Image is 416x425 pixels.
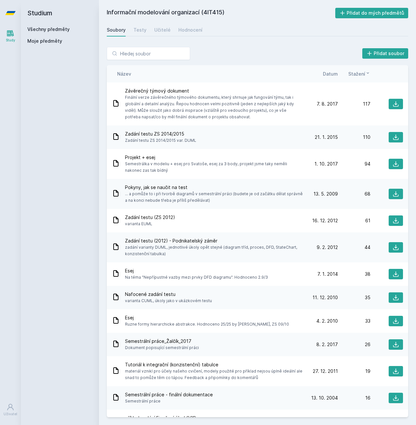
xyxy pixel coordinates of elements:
span: 4. 2. 2010 [316,318,338,324]
button: Datum [323,70,338,77]
div: Uživatel [4,412,17,417]
div: 26 [338,341,370,348]
span: příklad zadání Finačnní úřad OCR [125,415,303,421]
span: 1. 10. 2017 [314,161,338,167]
span: Semestrální práce_Žalčík_2017 [125,338,199,344]
span: Semestrální práce [125,398,213,404]
a: Study [1,26,20,46]
span: Semestrálka v modeliu + esej pro Svatoše, esej za 3 body, projekt jsme taky neměli nakonec zas ta... [125,161,303,174]
span: 13. 10. 2004 [311,395,338,401]
span: Závěrečný týmový dokument [125,88,303,94]
span: Stažení [348,70,365,77]
a: Uživatel [1,400,20,420]
span: Tutoriál k integrační (konzistenční) tabulce [125,361,303,368]
div: 117 [338,101,370,107]
button: Přidat do mých předmětů [335,8,409,18]
div: 19 [338,368,370,374]
span: 13. 5. 2009 [313,191,338,197]
button: Přidat soubor [362,48,409,59]
span: Nafocené zadání testu [125,291,212,298]
span: Zadání testu (2012) - Podnikatelský záměr [125,238,303,244]
div: Testy [133,27,146,33]
span: Na téma "Nepřípustné vazby mezi prvky DFD diagramu". Hodnoceno 2.9/3 [125,274,268,281]
button: Stažení [348,70,370,77]
span: Semestrální práce - finální dokumentace [125,391,213,398]
div: 44 [338,244,370,251]
div: 38 [338,271,370,277]
span: 21. 1. 2015 [315,134,338,140]
span: Zadání testu ZS 2014/2015 var. DUML [125,137,196,144]
span: Esej [125,315,289,321]
div: Učitelé [154,27,171,33]
h2: Informační modelování organizací (4IT415) [107,8,335,18]
span: 7. 1. 2014 [317,271,338,277]
span: Ruzne formy hierarchicke abstrakce. Hodnoceno 25/25 by [PERSON_NAME], ZS 09/10 [125,321,289,328]
span: 16. 12. 2012 [312,217,338,224]
span: Esej [125,268,268,274]
a: Učitelé [154,23,171,37]
a: Všechny předměty [27,26,70,32]
a: Hodnocení [178,23,202,37]
a: Testy [133,23,146,37]
span: 27. 12. 2011 [313,368,338,374]
button: Název [117,70,131,77]
div: 110 [338,134,370,140]
div: Study [6,38,15,43]
span: zadání varianty DUML, jednotlivé úkoly opět stejné (diagram tříd, proces, DFD, StateChart, konzis... [125,244,303,257]
div: 94 [338,161,370,167]
span: Projekt + esej [125,154,303,161]
span: materiál vznikl pro účely našeho cvičení, modely použité pro příklad nejsou úplně ideální ale sna... [125,368,303,381]
span: varianta EUML [125,221,175,227]
div: 68 [338,191,370,197]
input: Hledej soubor [107,47,190,60]
span: 8. 2. 2017 [316,341,338,348]
span: Pokyny, jak se naučit na test [125,184,303,191]
span: 7. 8. 2017 [317,101,338,107]
span: Zadání testu (ZS 2012) [125,214,175,221]
span: Moje předměty [27,38,62,44]
span: Finální verze závěrečného týmového dokumentu, který shrnuje jak fungování týmu, tak i globální a ... [125,94,303,120]
span: Dokument popisující semestrální práci [125,344,199,351]
span: 11. 12. 2010 [312,294,338,301]
span: ... a pomůže to i při tvorbě diagramů v semestrální práci (budete je od začátku dělat správně a n... [125,191,303,204]
span: 9. 2. 2012 [317,244,338,251]
div: 33 [338,318,370,324]
div: Soubory [107,27,126,33]
span: varianta CUML, úkoly jako v ukázkovém testu [125,298,212,304]
span: Zadání testu ZS 2014/2015 [125,131,196,137]
a: Soubory [107,23,126,37]
div: 16 [338,395,370,401]
div: 61 [338,217,370,224]
div: Hodnocení [178,27,202,33]
div: 35 [338,294,370,301]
